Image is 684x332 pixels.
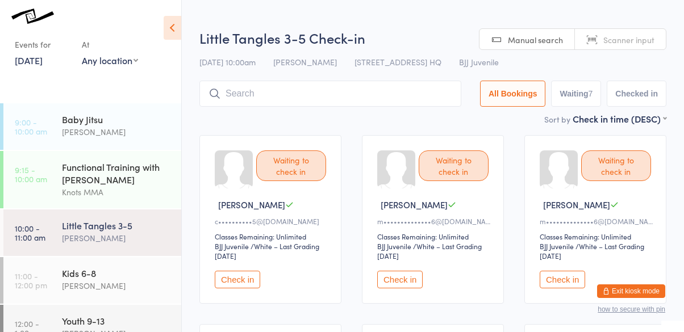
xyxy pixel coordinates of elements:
span: Manual search [508,34,563,45]
button: All Bookings [480,81,546,107]
time: 10:00 - 11:00 am [15,224,45,242]
div: BJJ Juvenile [215,241,249,251]
div: Classes Remaining: Unlimited [377,232,492,241]
div: BJJ Juvenile [377,241,411,251]
div: At [82,35,138,54]
a: 10:00 -11:00 amLittle Tangles 3-5[PERSON_NAME] [3,209,181,256]
span: Scanner input [603,34,654,45]
button: Waiting7 [551,81,601,107]
span: [PERSON_NAME] [381,199,448,211]
a: 9:15 -10:00 amFunctional Training with [PERSON_NAME]Knots MMA [3,151,181,208]
div: Waiting to check in [581,150,651,181]
span: [DATE] 10:00am [199,56,256,68]
button: Check in [377,271,423,288]
time: 11:00 - 12:00 pm [15,271,47,289]
div: Knots MMA [62,186,172,199]
button: Checked in [607,81,666,107]
button: Exit kiosk mode [597,284,665,298]
div: Kids 6-8 [62,267,172,279]
div: Check in time (DESC) [573,112,666,125]
time: 9:15 - 10:00 am [15,165,47,183]
h2: Little Tangles 3-5 Check-in [199,28,666,47]
div: [PERSON_NAME] [62,279,172,292]
div: Little Tangles 3-5 [62,219,172,232]
div: Baby Jitsu [62,113,172,125]
button: how to secure with pin [598,305,665,313]
span: [STREET_ADDRESS] HQ [354,56,441,68]
input: Search [199,81,461,107]
div: [PERSON_NAME] [62,125,172,138]
div: BJJ Juvenile [540,241,574,251]
a: 9:00 -10:00 amBaby Jitsu[PERSON_NAME] [3,103,181,150]
div: Functional Training with [PERSON_NAME] [62,161,172,186]
time: 9:00 - 10:00 am [15,117,47,136]
span: [PERSON_NAME] [273,56,337,68]
span: BJJ Juvenile [459,56,499,68]
div: Events for [15,35,70,54]
a: [DATE] [15,54,43,66]
a: 11:00 -12:00 pmKids 6-8[PERSON_NAME] [3,257,181,304]
div: m••••••••••••••6@[DOMAIN_NAME] [377,216,492,226]
img: Knots Jiu-Jitsu [11,9,54,24]
span: [PERSON_NAME] [543,199,610,211]
div: Waiting to check in [419,150,489,181]
div: Classes Remaining: Unlimited [215,232,330,241]
div: Youth 9-13 [62,314,172,327]
div: 7 [589,89,593,98]
button: Check in [215,271,260,288]
label: Sort by [544,114,570,125]
button: Check in [540,271,585,288]
div: Any location [82,54,138,66]
div: [PERSON_NAME] [62,232,172,245]
div: Classes Remaining: Unlimited [540,232,654,241]
div: c••••••••••5@[DOMAIN_NAME] [215,216,330,226]
div: m••••••••••••••6@[DOMAIN_NAME] [540,216,654,226]
span: [PERSON_NAME] [218,199,285,211]
div: Waiting to check in [256,150,326,181]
